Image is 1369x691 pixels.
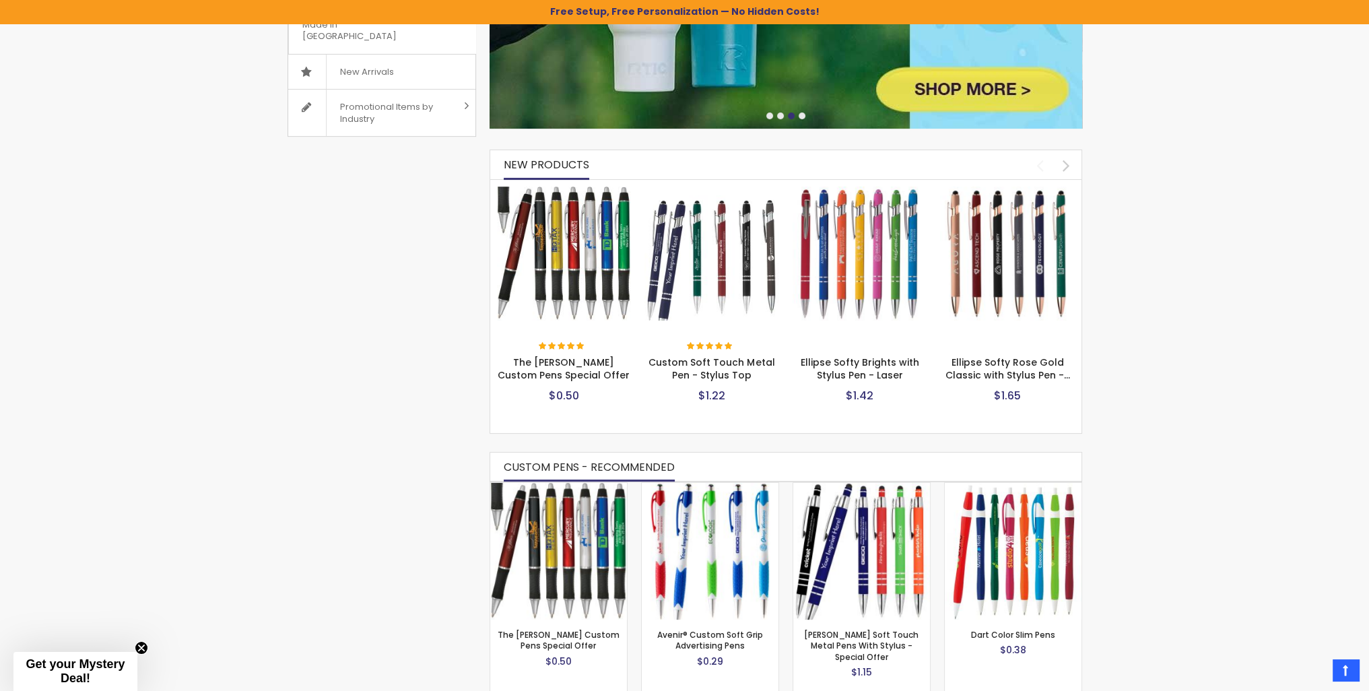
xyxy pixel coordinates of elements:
span: Get your Mystery Deal! [26,657,125,685]
img: Custom Soft Touch Metal Pen - Stylus Top [644,187,779,321]
span: $1.15 [851,665,872,679]
a: The Barton Custom Pens Special Offer [490,482,627,494]
a: Celeste Soft Touch Metal Pens With Stylus - Special Offer [793,482,930,494]
span: New Products [504,157,589,172]
img: Celeste Soft Touch Metal Pens With Stylus - Special Offer [793,483,930,620]
a: Ellipse Softy Brights with Stylus Pen - Laser [793,186,927,197]
span: $0.29 [697,655,723,668]
img: The Barton Custom Pens Special Offer [490,483,627,620]
div: 100% [687,342,734,352]
span: $1.22 [698,388,725,403]
span: $1.65 [994,388,1021,403]
a: Ellipse Softy Brights with Stylus Pen - Laser [800,356,919,382]
a: Promotional Items by Industry [288,90,475,136]
button: Close teaser [135,641,148,655]
span: $0.50 [549,388,579,403]
div: 100% [539,342,586,352]
img: The Barton Custom Pens Special Offer [497,187,632,321]
span: Promotional Items by Industry [326,90,459,136]
img: Dart Color slim Pens [945,483,1081,620]
img: Ellipse Softy Brights with Stylus Pen - Laser [793,187,927,321]
a: Dart Color slim Pens [945,482,1081,494]
span: Made in [GEOGRAPHIC_DATA] [288,7,442,54]
a: Ellipse Softy Rose Gold Classic with Stylus Pen - Silver Laser [940,186,1075,197]
a: Custom Soft Touch Metal Pen - Stylus Top [648,356,774,382]
a: The [PERSON_NAME] Custom Pens Special Offer [498,356,630,382]
span: New Arrivals [326,55,407,90]
a: Avenir® Custom Soft Grip Advertising Pens [657,629,763,651]
a: The Barton Custom Pens Special Offer [497,186,632,197]
div: prev [1028,154,1052,177]
a: New Arrivals [288,55,475,90]
a: Avenir® Custom Soft Grip Advertising Pens [642,482,778,494]
img: Ellipse Softy Rose Gold Classic with Stylus Pen - Silver Laser [940,187,1075,321]
a: Custom Soft Touch Metal Pen - Stylus Top [644,186,779,197]
div: Get your Mystery Deal!Close teaser [13,652,137,691]
a: Dart Color Slim Pens [971,629,1055,640]
span: $0.50 [545,655,572,668]
span: $0.38 [1000,643,1026,657]
div: next [1055,154,1078,177]
a: The [PERSON_NAME] Custom Pens Special Offer [498,629,620,651]
img: Avenir® Custom Soft Grip Advertising Pens [642,483,778,620]
span: $1.42 [846,388,873,403]
a: Ellipse Softy Rose Gold Classic with Stylus Pen -… [945,356,1070,382]
a: [PERSON_NAME] Soft Touch Metal Pens With Stylus - Special Offer [804,629,919,662]
iframe: Google Customer Reviews [1258,655,1369,691]
span: CUSTOM PENS - RECOMMENDED [504,459,675,475]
